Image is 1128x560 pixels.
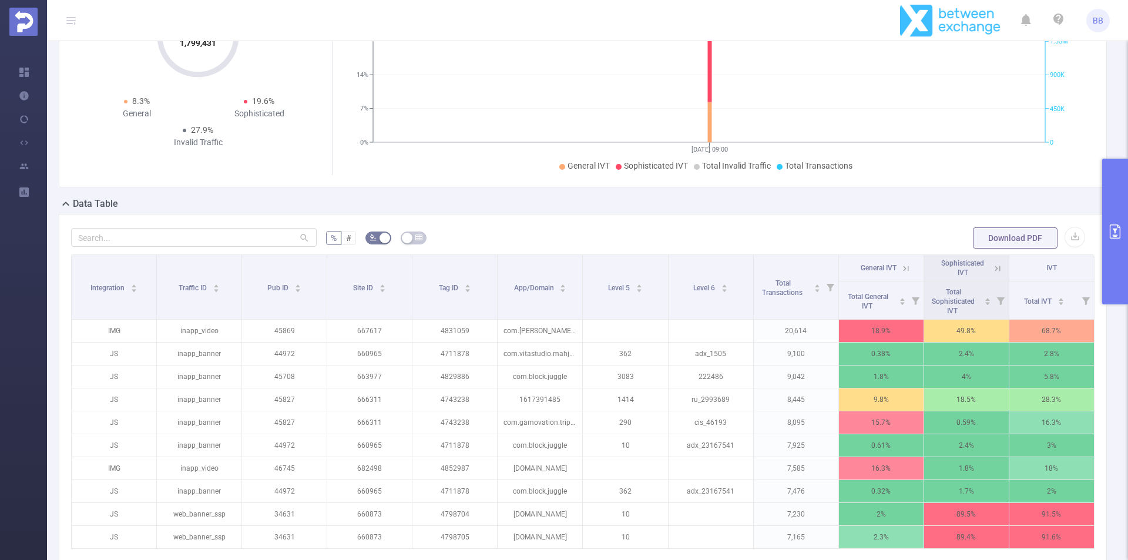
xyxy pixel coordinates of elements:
p: adx_23167541 [669,480,753,502]
i: icon: caret-up [814,283,820,286]
p: 18.5% [924,388,1009,411]
p: 0.59% [924,411,1009,434]
i: icon: caret-down [1057,300,1064,304]
p: 682498 [327,457,412,479]
span: # [346,233,351,243]
div: Sort [464,283,471,290]
span: Total General IVT [848,293,888,310]
div: General [76,108,198,120]
p: 7,230 [754,503,838,525]
i: icon: caret-up [464,283,471,286]
p: [DOMAIN_NAME] [498,503,582,525]
p: 34631 [242,526,327,548]
p: 9,042 [754,365,838,388]
p: inapp_banner [157,388,241,411]
p: 4831059 [412,320,497,342]
i: icon: caret-down [636,287,642,291]
p: 2.3% [839,526,924,548]
p: 666311 [327,388,412,411]
p: 7,165 [754,526,838,548]
p: 5.8% [1009,365,1094,388]
span: General IVT [861,264,897,272]
div: Sophisticated [198,108,320,120]
p: 46745 [242,457,327,479]
div: Invalid Traffic [137,136,259,149]
p: JS [72,526,156,548]
p: 28.3% [1009,388,1094,411]
p: 0.61% [839,434,924,457]
p: IMG [72,457,156,479]
p: 663977 [327,365,412,388]
p: 4798705 [412,526,497,548]
p: 9.8% [839,388,924,411]
div: Sort [213,283,220,290]
p: 44972 [242,434,327,457]
p: 2% [839,503,924,525]
p: 34631 [242,503,327,525]
i: icon: caret-down [984,300,991,304]
tspan: 0% [360,139,368,146]
i: icon: caret-down [814,287,820,291]
p: 91.6% [1009,526,1094,548]
p: adx_1505 [669,343,753,365]
i: icon: caret-up [560,283,566,286]
p: 1617391485 [498,388,582,411]
p: 2% [1009,480,1094,502]
p: 4743238 [412,388,497,411]
p: inapp_banner [157,365,241,388]
i: icon: caret-down [295,287,301,291]
p: 1.8% [839,365,924,388]
h2: Data Table [73,197,118,211]
div: Sort [984,296,991,303]
p: 44972 [242,480,327,502]
i: icon: table [415,234,422,241]
p: ru_2993689 [669,388,753,411]
i: icon: caret-up [636,283,642,286]
p: JS [72,365,156,388]
p: 9,100 [754,343,838,365]
p: 89.4% [924,526,1009,548]
i: icon: caret-up [130,283,137,286]
p: 660873 [327,526,412,548]
p: com.block.juggle [498,434,582,457]
p: 2.8% [1009,343,1094,365]
tspan: 1,799,431 [180,38,216,48]
p: 4798704 [412,503,497,525]
p: 666311 [327,411,412,434]
div: Sort [721,283,728,290]
p: 10 [583,434,667,457]
p: 222486 [669,365,753,388]
i: Filter menu [992,281,1009,319]
span: 8.3% [132,96,150,106]
tspan: 900K [1050,72,1065,79]
p: 667617 [327,320,412,342]
p: [DOMAIN_NAME] [498,457,582,479]
p: 362 [583,480,667,502]
span: Level 6 [693,284,717,292]
p: 7,925 [754,434,838,457]
tspan: 14% [357,71,368,79]
p: 15.7% [839,411,924,434]
i: icon: caret-up [984,296,991,300]
p: com.gamovation.triplemahjong [498,411,582,434]
p: 2.4% [924,434,1009,457]
p: 8,445 [754,388,838,411]
p: 3083 [583,365,667,388]
tspan: 0 [1050,139,1053,146]
p: inapp_banner [157,343,241,365]
p: JS [72,411,156,434]
i: icon: caret-up [899,296,905,300]
tspan: 7% [360,105,368,113]
p: 16.3% [1009,411,1094,434]
p: 4829886 [412,365,497,388]
button: Download PDF [973,227,1057,249]
p: 4711878 [412,434,497,457]
i: Filter menu [907,281,924,319]
p: inapp_banner [157,411,241,434]
p: web_banner_ssp [157,503,241,525]
div: Sort [559,283,566,290]
p: 2.4% [924,343,1009,365]
p: 290 [583,411,667,434]
p: com.[PERSON_NAME].vastushastraintelugu [498,320,582,342]
i: icon: caret-down [213,287,220,291]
